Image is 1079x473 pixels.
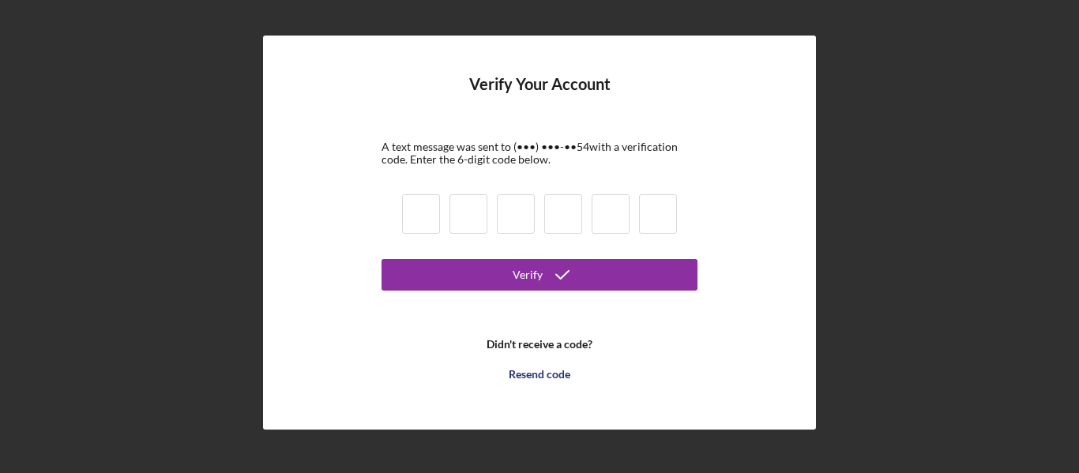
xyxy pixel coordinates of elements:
div: Resend code [509,359,570,390]
h4: Verify Your Account [469,75,611,117]
div: A text message was sent to (•••) •••-•• 54 with a verification code. Enter the 6-digit code below. [382,141,697,166]
button: Verify [382,259,697,291]
div: Verify [513,259,543,291]
button: Resend code [382,359,697,390]
b: Didn't receive a code? [487,338,592,351]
